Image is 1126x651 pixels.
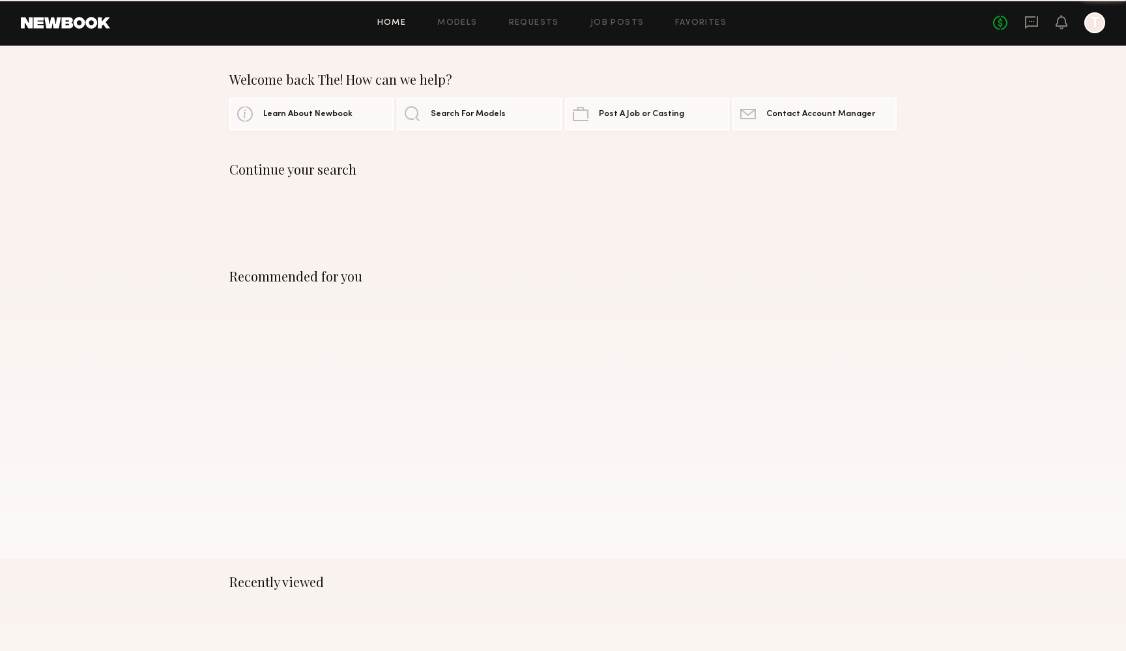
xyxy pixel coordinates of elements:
[229,162,897,177] div: Continue your search
[675,19,727,27] a: Favorites
[431,110,506,119] span: Search For Models
[397,98,561,130] a: Search For Models
[565,98,729,130] a: Post A Job or Casting
[766,110,875,119] span: Contact Account Manager
[599,110,684,119] span: Post A Job or Casting
[229,72,897,87] div: Welcome back The! How can we help?
[509,19,559,27] a: Requests
[437,19,477,27] a: Models
[263,110,353,119] span: Learn About Newbook
[590,19,644,27] a: Job Posts
[1084,12,1105,33] a: T
[377,19,407,27] a: Home
[732,98,897,130] a: Contact Account Manager
[229,268,897,284] div: Recommended for you
[229,98,394,130] a: Learn About Newbook
[229,574,897,590] div: Recently viewed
